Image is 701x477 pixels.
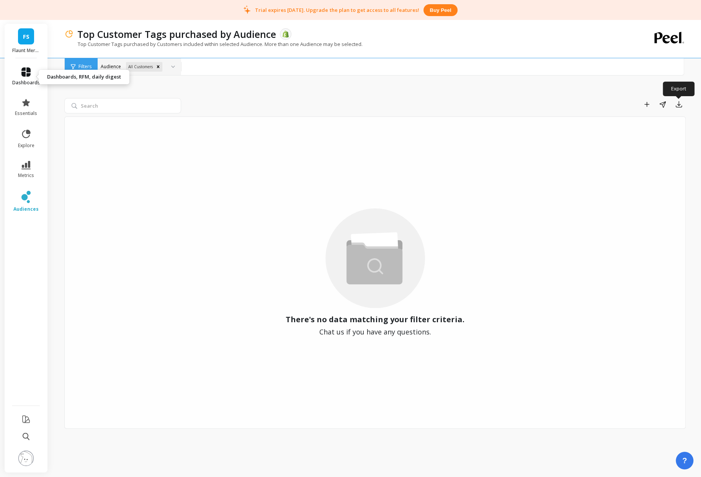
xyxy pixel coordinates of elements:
span: explore [18,143,34,149]
input: Search [64,98,181,113]
span: dashboards [12,80,40,86]
button: Buy peel [423,4,457,16]
span: metrics [18,172,34,179]
span: Filters [78,64,92,70]
img: header icon [64,30,74,39]
p: Top Customer Tags purchased by Audience [77,28,276,41]
span: ? [682,455,687,466]
p: Top Customer Tags purchased by Customers included within selected Audience. More than one Audienc... [64,41,363,48]
span: There's no data matching your filter criteria. [286,314,464,325]
button: ? [676,452,693,469]
p: Trial expires [DATE]. Upgrade the plan to get access to all features! [255,7,419,13]
img: profile picture [18,451,34,466]
img: api.shopify.svg [282,31,289,38]
span: essentials [15,110,37,116]
span: Chat us if you have any questions. [319,326,431,337]
span: audiences [13,206,39,212]
span: FS [23,32,29,41]
p: Flaunt Merch Shop [12,48,40,54]
div: All Customers [126,62,154,72]
div: Remove All Customers [154,62,162,72]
